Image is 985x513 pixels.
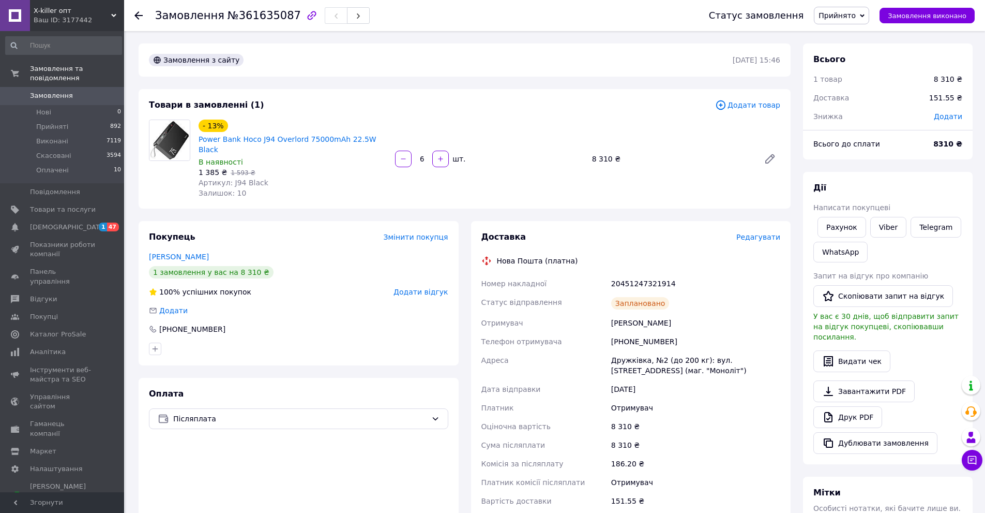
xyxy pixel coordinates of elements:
span: Післяплата [173,413,427,424]
span: Залишок: 10 [199,189,246,197]
div: [PERSON_NAME] [609,314,782,332]
a: Друк PDF [813,406,882,428]
span: Платник комісії післяплати [481,478,585,487]
span: Додати [934,112,962,121]
span: Доставка [481,232,526,242]
span: 0 [117,108,121,117]
span: Замовлення [155,9,224,22]
span: Нові [36,108,51,117]
div: [PHONE_NUMBER] [158,324,226,334]
button: Рахунок [817,217,866,238]
span: 47 [107,223,119,231]
button: Замовлення виконано [880,8,975,23]
span: 10 [114,166,121,175]
span: Додати товар [715,99,780,111]
span: Запит на відгук про компанію [813,272,928,280]
span: [PERSON_NAME] та рахунки [30,482,96,510]
div: [DATE] [609,380,782,399]
div: Повернутися назад [134,10,143,21]
span: В наявності [199,158,243,166]
span: 892 [110,122,121,131]
span: №361635087 [228,9,301,22]
span: Товари в замовленні (1) [149,100,264,110]
span: [DEMOGRAPHIC_DATA] [30,223,107,232]
span: Додати відгук [393,288,448,296]
a: [PERSON_NAME] [149,253,209,261]
span: Сума післяплати [481,441,545,449]
a: Завантажити PDF [813,380,915,402]
time: [DATE] 15:46 [733,56,780,64]
span: Показники роботи компанії [30,240,96,259]
span: Замовлення [30,91,73,100]
span: Замовлення виконано [888,12,966,20]
span: Покупець [149,232,195,242]
a: Редагувати [760,149,780,169]
div: 186.20 ₴ [609,455,782,473]
div: Статус замовлення [709,10,804,21]
a: WhatsApp [813,242,868,262]
span: Змінити покупця [384,233,448,241]
div: Нова Пошта (платна) [494,256,581,266]
span: Адреса [481,356,509,364]
div: шт. [450,154,466,164]
a: Power Bank Hoco J94 Overlord 75000mAh 22.5W Black [199,135,376,154]
div: 8 310 ₴ [609,417,782,436]
span: Додати [159,306,188,315]
div: Отримувач [609,399,782,417]
button: Дублювати замовлення [813,432,937,454]
span: Знижка [813,112,843,121]
span: Артикул: J94 Black [199,179,268,187]
span: Замовлення та повідомлення [30,64,124,83]
div: 151.55 ₴ [609,492,782,510]
a: Telegram [911,217,961,238]
span: Панель управління [30,267,96,286]
span: 7119 [107,137,121,146]
div: 20451247321914 [609,274,782,293]
span: У вас є 30 днів, щоб відправити запит на відгук покупцеві, скопіювавши посилання. [813,312,959,341]
span: Покупці [30,312,58,321]
span: Повідомлення [30,187,80,197]
button: Скопіювати запит на відгук [813,285,953,307]
span: Оціночна вартість [481,422,551,431]
input: Пошук [5,36,122,55]
span: 1 [99,223,107,231]
span: Отримувач [481,319,523,327]
span: Каталог ProSale [30,330,86,339]
span: Виконані [36,137,68,146]
span: Маркет [30,447,56,456]
div: Замовлення з сайту [149,54,244,66]
span: Написати покупцеві [813,203,890,212]
span: Вартість доставки [481,497,552,505]
span: Гаманець компанії [30,419,96,438]
span: Скасовані [36,151,71,160]
div: - 13% [199,120,228,132]
span: 3594 [107,151,121,160]
span: 1 товар [813,75,842,83]
div: [PHONE_NUMBER] [609,332,782,351]
span: Оплачені [36,166,69,175]
span: Всього до сплати [813,140,880,148]
b: 8310 ₴ [933,140,962,148]
span: Аналітика [30,347,66,357]
div: Заплановано [611,297,670,310]
span: Статус відправлення [481,298,562,306]
button: Чат з покупцем [962,450,982,471]
div: успішних покупок [149,287,251,297]
div: 8 310 ₴ [934,74,962,84]
img: Power Bank Hoco J94 Overlord 75000mAh 22.5W Black [149,120,190,160]
span: Дії [813,183,826,193]
span: 1 593 ₴ [231,169,255,177]
span: Платник [481,404,514,412]
span: Налаштування [30,464,83,474]
span: 100% [159,288,180,296]
span: Мітки [813,488,841,497]
span: Прийняті [36,122,68,131]
span: Всього [813,54,845,64]
span: Редагувати [736,233,780,241]
span: Доставка [813,94,849,102]
span: Інструменти веб-майстра та SEO [30,365,96,384]
span: Прийнято [819,11,856,20]
div: Отримувач [609,473,782,492]
div: Ваш ID: 3177442 [34,16,124,25]
span: Товари та послуги [30,205,96,214]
